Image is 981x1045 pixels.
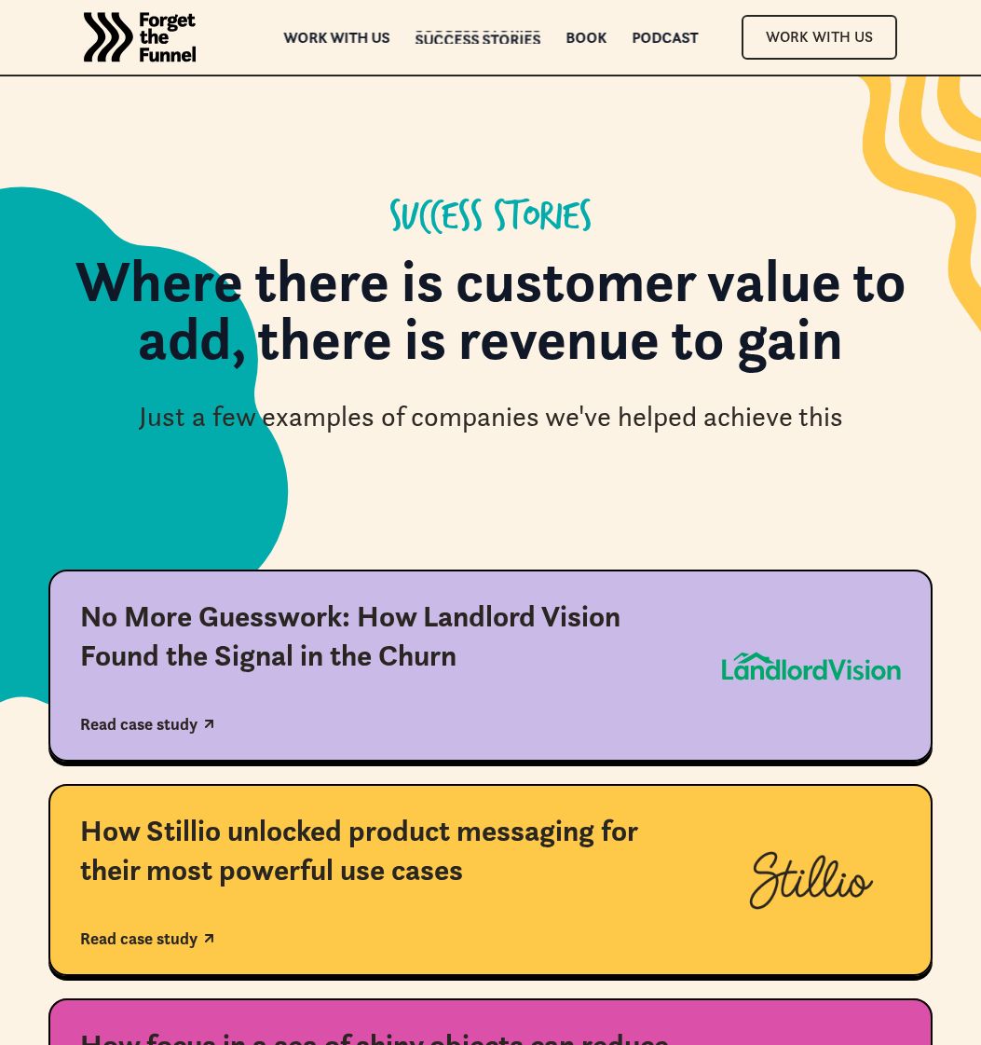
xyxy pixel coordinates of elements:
a: Book [565,31,606,44]
h1: Where there is customer value to add, there is revenue to gain [67,252,914,387]
div: Success Stories [415,34,540,47]
a: Success StoriesSuccess Stories [415,31,540,44]
a: How Stillio unlocked product messaging for their most powerful use casesRead case study [48,784,933,976]
a: No More Guesswork: How Landlord Vision Found the Signal in the ChurnRead case study [48,570,933,762]
a: Work With Us [742,15,897,59]
div: No More Guesswork: How Landlord Vision Found the Signal in the Churn [80,598,690,675]
a: Work with us [283,31,389,44]
div: Read case study [80,928,198,949]
div: How Stillio unlocked product messaging for their most powerful use cases [80,812,690,889]
div: Success Stories [389,196,592,241]
a: Podcast [632,31,698,44]
div: Read case study [80,714,198,735]
div: Just a few examples of companies we've helped achieve this [139,398,843,436]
